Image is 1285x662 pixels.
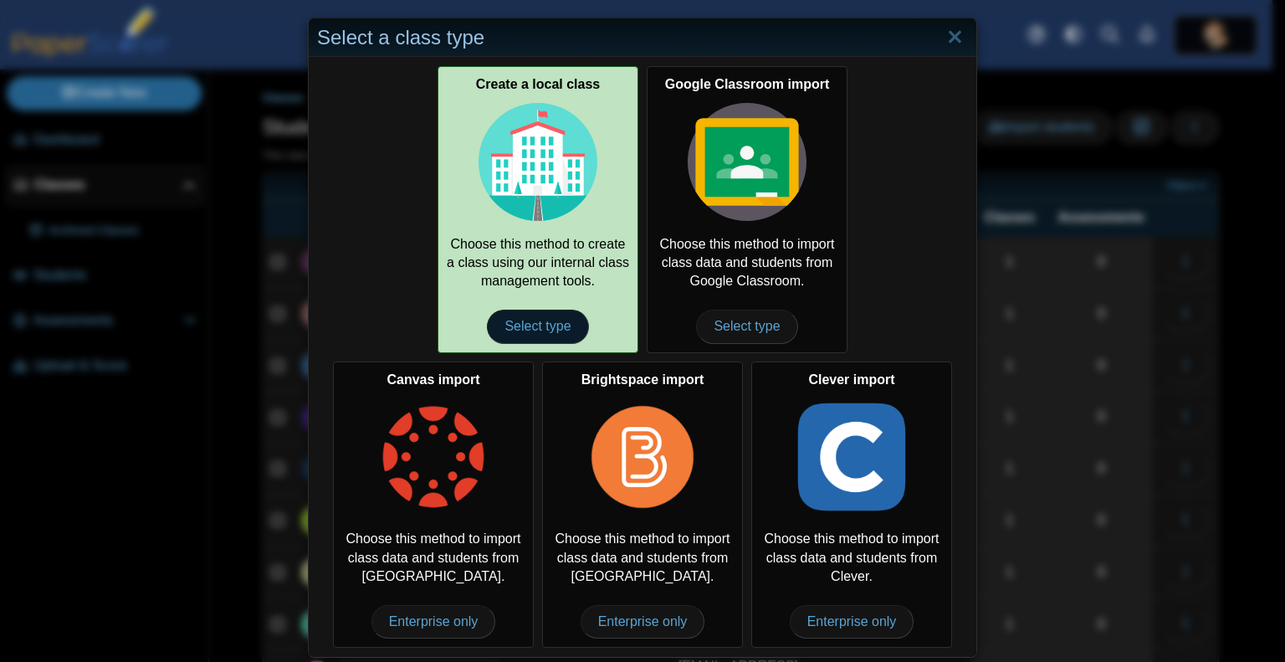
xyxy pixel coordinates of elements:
[487,310,588,343] span: Select type
[647,66,847,352] div: Choose this method to import class data and students from Google Classroom.
[371,605,496,639] span: Enterprise only
[581,372,704,387] b: Brightspace import
[476,77,601,91] b: Create a local class
[790,605,914,639] span: Enterprise only
[647,66,847,352] a: Google Classroom import Choose this method to import class data and students from Google Classroo...
[792,398,911,516] img: class-type-clever.png
[309,18,976,58] div: Select a class type
[665,77,829,91] b: Google Classroom import
[581,605,705,639] span: Enterprise only
[387,372,479,387] b: Canvas import
[583,398,702,516] img: class-type-brightspace.png
[696,310,797,343] span: Select type
[808,372,894,387] b: Clever import
[751,362,952,648] div: Choose this method to import class data and students from Clever.
[333,362,534,648] div: Choose this method to import class data and students from [GEOGRAPHIC_DATA].
[438,66,638,352] a: Create a local class Choose this method to create a class using our internal class management too...
[438,66,638,352] div: Choose this method to create a class using our internal class management tools.
[942,23,968,52] a: Close
[479,103,597,222] img: class-type-local.svg
[688,103,806,222] img: class-type-google-classroom.svg
[542,362,743,648] div: Choose this method to import class data and students from [GEOGRAPHIC_DATA].
[374,398,493,516] img: class-type-canvas.png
